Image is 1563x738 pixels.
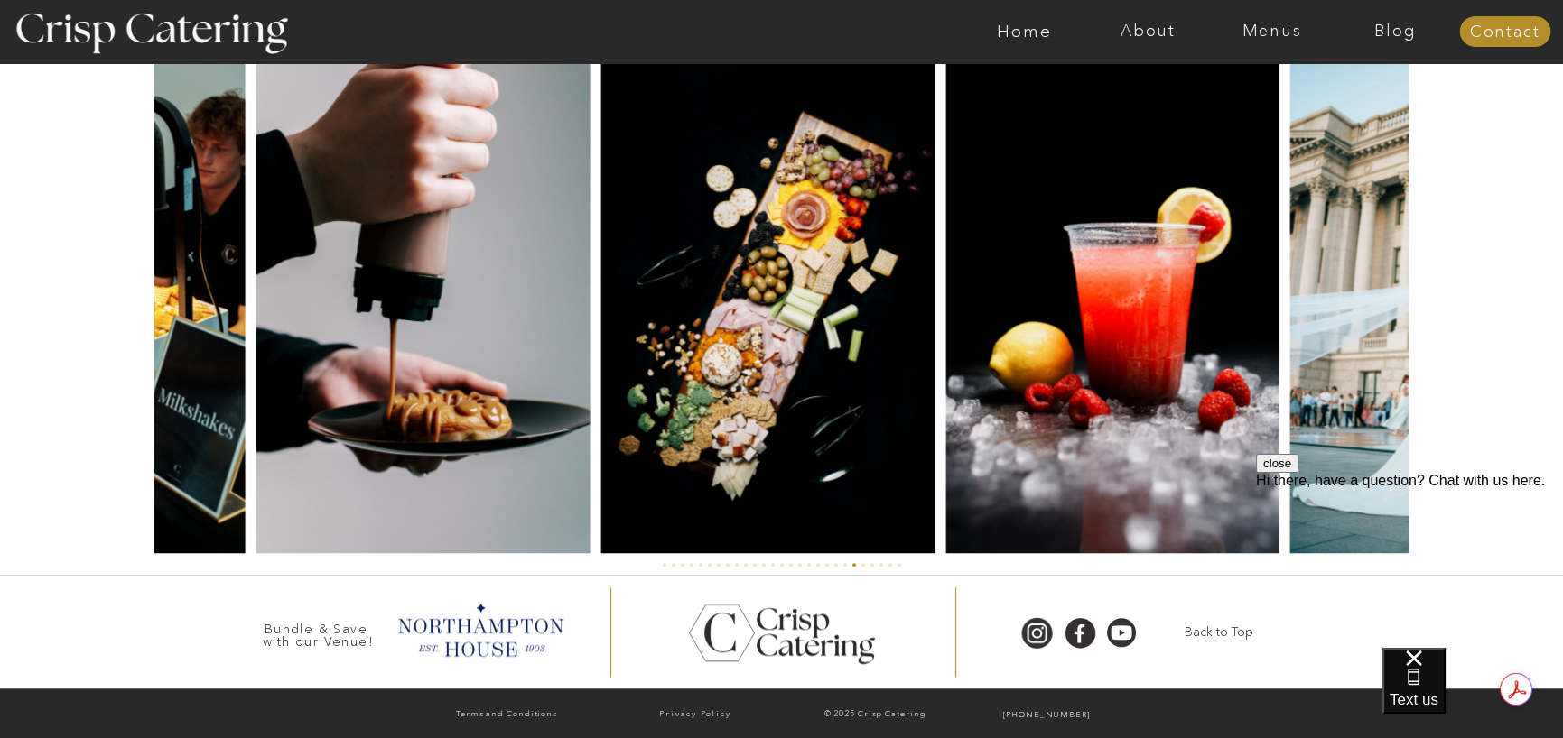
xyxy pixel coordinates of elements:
[1382,648,1563,738] iframe: podium webchat widget bubble
[1210,23,1334,41] a: Menus
[415,706,599,724] a: Terms and Conditions
[888,563,892,567] li: Page dot 26
[1086,23,1210,41] a: About
[663,563,666,567] li: Page dot 1
[672,563,675,567] li: Page dot 2
[256,623,381,640] h3: Bundle & Save with our Venue!
[604,706,787,724] a: Privacy Policy
[1334,23,1457,41] a: Blog
[1162,623,1277,641] a: Back to Top
[963,23,1086,41] a: Home
[1459,23,1550,42] a: Contact
[1256,454,1563,670] iframe: podium webchat widget prompt
[964,706,1130,724] a: [PHONE_NUMBER]
[898,563,901,567] li: Page dot 27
